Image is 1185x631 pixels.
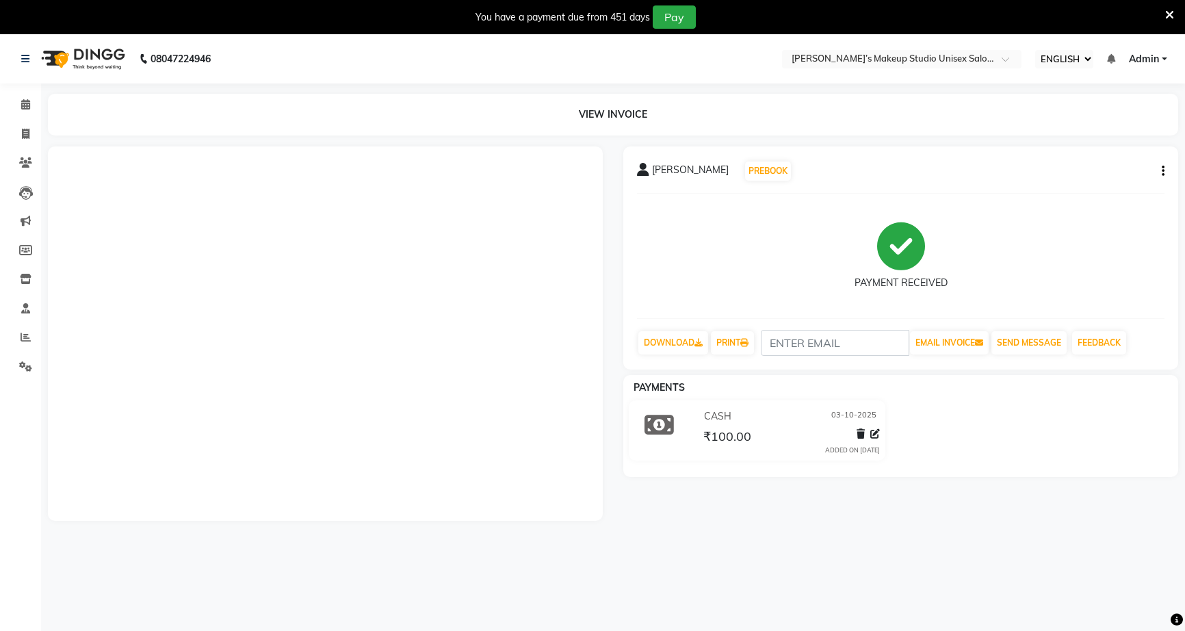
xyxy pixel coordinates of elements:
button: EMAIL INVOICE [910,331,989,355]
button: Pay [653,5,696,29]
a: FEEDBACK [1072,331,1126,355]
span: ₹100.00 [703,428,751,448]
span: PAYMENTS [634,381,685,394]
b: 08047224946 [151,40,211,78]
span: 03-10-2025 [831,409,876,424]
input: ENTER EMAIL [761,330,909,356]
div: VIEW INVOICE [48,94,1178,136]
div: ADDED ON [DATE] [825,446,880,455]
div: You have a payment due from 451 days [476,10,650,25]
span: [PERSON_NAME] [652,163,729,182]
span: CASH [704,409,731,424]
div: PAYMENT RECEIVED [855,276,948,290]
a: PRINT [711,331,754,355]
img: logo [35,40,129,78]
span: Admin [1129,52,1159,66]
button: PREBOOK [745,162,791,181]
a: DOWNLOAD [638,331,708,355]
button: SEND MESSAGE [991,331,1067,355]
